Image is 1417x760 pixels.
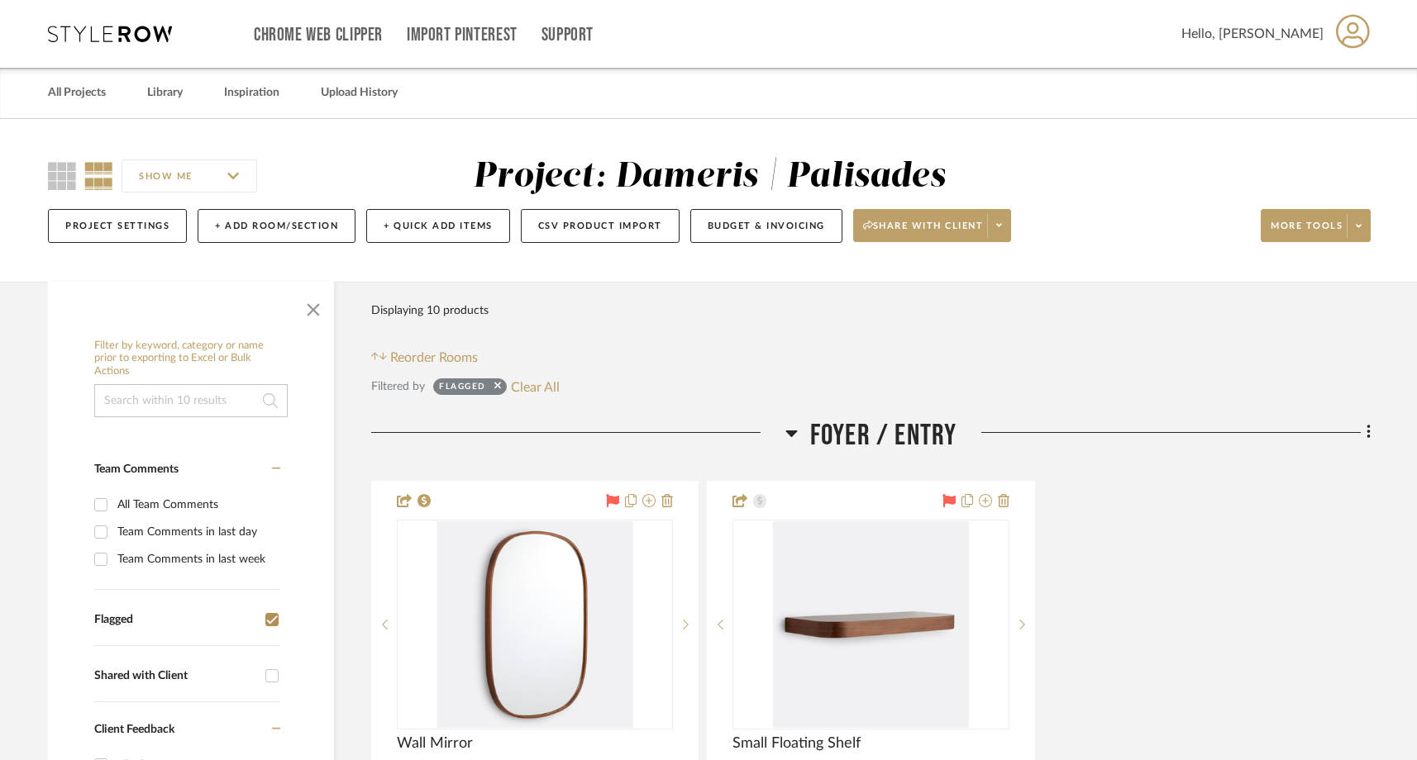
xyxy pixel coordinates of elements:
[48,82,106,104] a: All Projects
[94,669,257,683] div: Shared with Client
[1181,24,1324,44] span: Hello, [PERSON_NAME]
[810,418,957,454] span: Foyer / Entry
[690,209,842,243] button: Budget & Invoicing
[407,28,518,42] a: Import Pinterest
[439,381,486,397] div: Flagged
[224,82,279,104] a: Inspiration
[371,348,478,368] button: Reorder Rooms
[94,463,179,475] span: Team Comments
[397,734,473,753] span: Wall Mirror
[321,82,398,104] a: Upload History
[473,159,946,194] div: Project: Dameris | Palisades
[94,384,288,417] input: Search within 10 results
[542,28,594,42] a: Support
[1261,209,1371,242] button: More tools
[1271,220,1343,245] span: More tools
[773,521,968,728] img: Small Floating Shelf
[366,209,510,243] button: + Quick Add Items
[371,294,489,327] div: Displaying 10 products
[117,519,276,545] div: Team Comments in last day
[147,82,183,104] a: Library
[94,613,257,627] div: Flagged
[863,220,984,245] span: Share with client
[117,546,276,572] div: Team Comments in last week
[437,521,632,728] img: Wall Mirror
[511,376,560,397] button: Clear All
[371,378,425,396] div: Filtered by
[94,724,174,735] span: Client Feedback
[853,209,1012,242] button: Share with client
[732,734,861,753] span: Small Floating Shelf
[94,340,288,378] h6: Filter by keyword, category or name prior to exporting to Excel or Bulk Actions
[254,28,383,42] a: Chrome Web Clipper
[390,348,478,368] span: Reorder Rooms
[198,209,355,243] button: + Add Room/Section
[48,209,187,243] button: Project Settings
[398,520,672,729] div: 0
[521,209,680,243] button: CSV Product Import
[117,492,276,518] div: All Team Comments
[297,290,330,323] button: Close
